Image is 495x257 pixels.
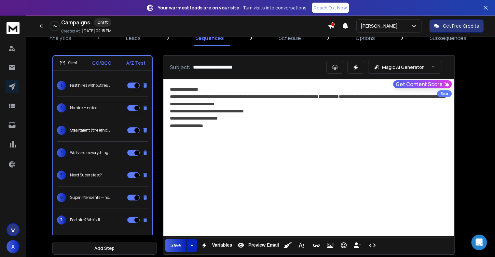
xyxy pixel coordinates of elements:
[57,215,66,225] span: 7
[94,18,111,27] div: Draft
[356,34,375,42] p: Options
[430,34,466,42] p: Subsequences
[158,5,307,11] p: – Turn visits into conversations
[70,217,101,223] p: Bad hire? We fix it.
[57,81,66,90] span: 1
[57,171,66,180] span: 5
[7,240,20,253] button: A
[70,150,108,155] p: We handle everything
[295,239,308,252] button: More Text
[60,60,77,66] div: Step 1
[57,126,66,135] span: 3
[70,173,102,178] p: Need Supers fast?
[279,34,301,42] p: Schedule
[382,64,424,71] p: Magic AI Generator
[126,60,145,66] p: A/Z Test
[70,128,112,133] p: Steal talent (the ethical way)
[324,239,336,252] button: Insert Image (Ctrl+P)
[351,239,364,252] button: Insert Unsubscribe Link
[195,34,224,42] p: Sequences
[92,60,111,66] p: CC/BCC
[429,19,484,32] button: Get Free Credits
[78,231,127,244] button: Add New Variant
[352,30,379,46] a: Options
[282,239,294,252] button: Clean HTML
[426,30,470,46] a: Subsequences
[368,61,441,74] button: Magic AI Generator
[57,103,66,112] span: 2
[49,34,71,42] p: Analytics
[247,242,280,248] span: Preview Email
[122,30,144,46] a: Leads
[70,195,112,200] p: Superintendents — no fluff
[471,235,487,250] div: Open Intercom Messenger
[70,105,97,110] p: No hire = no fee
[275,30,305,46] a: Schedule
[57,193,66,202] span: 6
[165,239,186,252] button: Save
[52,55,153,249] li: Step1CC/BCCA/Z Test1Fast hires without resume piles?2No hire = no fee3Steal talent (the ethical w...
[61,19,90,26] h1: Campaigns
[361,23,400,29] p: [PERSON_NAME]
[82,28,112,33] p: [DATE] 02:15 PM
[46,30,75,46] a: Analytics
[211,242,233,248] span: Variables
[170,63,190,71] p: Subject:
[57,148,66,157] span: 4
[191,30,228,46] a: Sequences
[52,242,157,255] button: Add Step
[437,90,452,97] div: Beta
[70,83,112,88] p: Fast hires without resume piles?
[235,239,280,252] button: Preview Email
[393,80,452,88] button: Get Content Score
[443,23,479,29] p: Get Free Credits
[366,239,378,252] button: Code View
[337,239,350,252] button: Emoticons
[158,5,239,11] strong: Your warmest leads are on your site
[310,239,323,252] button: Insert Link (Ctrl+K)
[53,24,57,28] p: 0 %
[198,239,233,252] button: Variables
[314,5,347,11] p: Reach Out Now
[7,22,20,34] img: logo
[126,34,141,42] p: Leads
[61,29,81,34] p: Created At:
[312,3,349,13] a: Reach Out Now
